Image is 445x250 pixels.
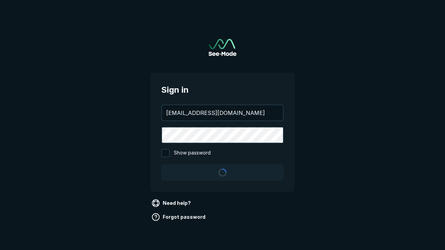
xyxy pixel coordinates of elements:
a: Go to sign in [209,39,236,56]
a: Need help? [150,198,194,209]
span: Sign in [161,84,284,96]
a: Forgot password [150,211,208,223]
img: See-Mode Logo [209,39,236,56]
span: Show password [174,149,211,157]
input: your@email.com [162,105,283,120]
